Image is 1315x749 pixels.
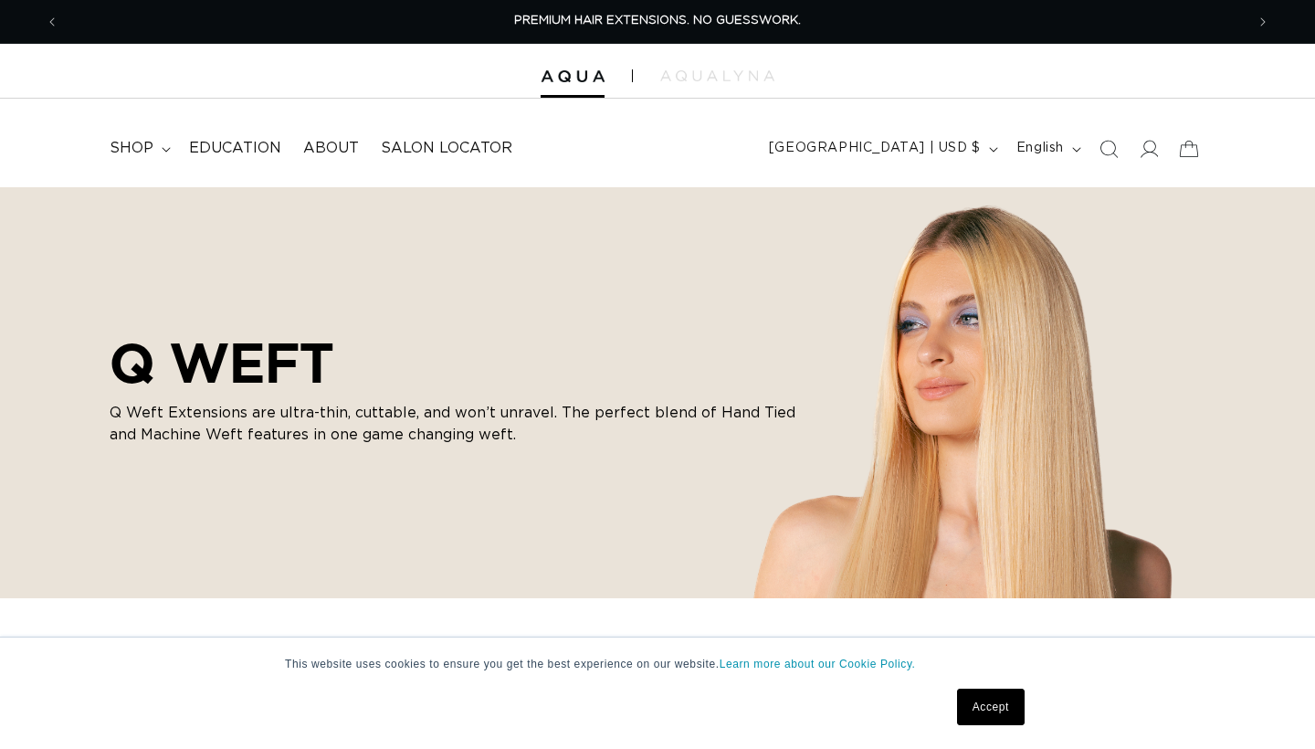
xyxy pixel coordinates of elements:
[514,15,801,26] span: PREMIUM HAIR EXTENSIONS. NO GUESSWORK.
[370,128,523,169] a: Salon Locator
[1005,132,1089,166] button: English
[381,139,512,158] span: Salon Locator
[957,689,1025,725] a: Accept
[189,139,281,158] span: Education
[758,132,1005,166] button: [GEOGRAPHIC_DATA] | USD $
[110,331,804,395] h2: Q WEFT
[1243,5,1283,39] button: Next announcement
[303,139,359,158] span: About
[292,128,370,169] a: About
[1089,129,1129,169] summary: Search
[110,402,804,446] p: Q Weft Extensions are ultra-thin, cuttable, and won’t unravel. The perfect blend of Hand Tied and...
[32,5,72,39] button: Previous announcement
[720,658,916,670] a: Learn more about our Cookie Policy.
[99,128,178,169] summary: shop
[1016,139,1064,158] span: English
[769,139,981,158] span: [GEOGRAPHIC_DATA] | USD $
[178,128,292,169] a: Education
[285,656,1030,672] p: This website uses cookies to ensure you get the best experience on our website.
[110,139,153,158] span: shop
[660,70,774,81] img: aqualyna.com
[541,70,605,83] img: Aqua Hair Extensions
